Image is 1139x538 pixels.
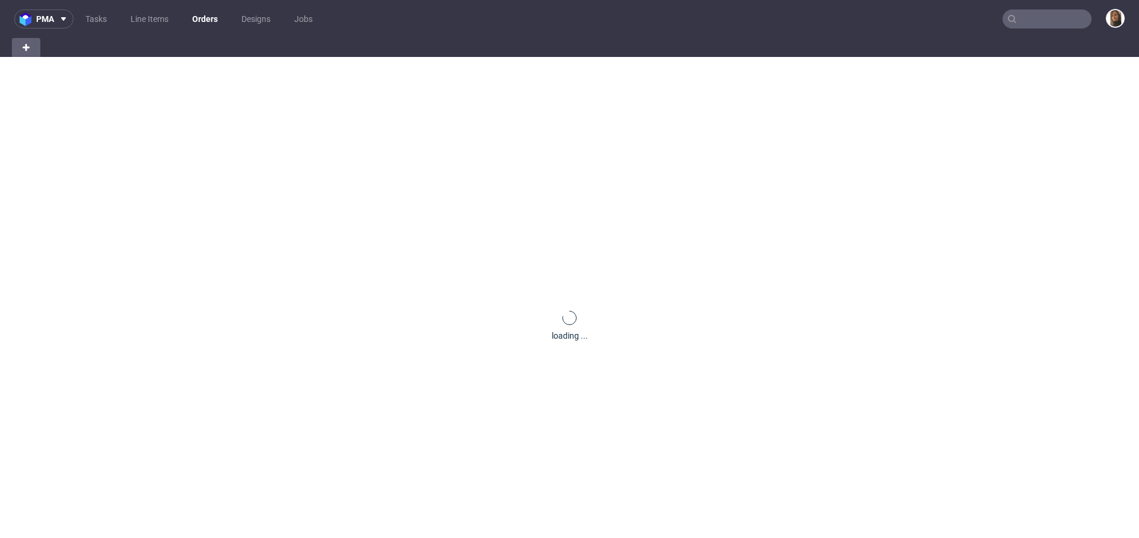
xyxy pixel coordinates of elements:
[14,9,74,28] button: pma
[36,15,54,23] span: pma
[234,9,278,28] a: Designs
[287,9,320,28] a: Jobs
[123,9,176,28] a: Line Items
[185,9,225,28] a: Orders
[1107,10,1124,27] img: Angelina Marć
[20,12,36,26] img: logo
[552,330,588,342] div: loading ...
[78,9,114,28] a: Tasks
